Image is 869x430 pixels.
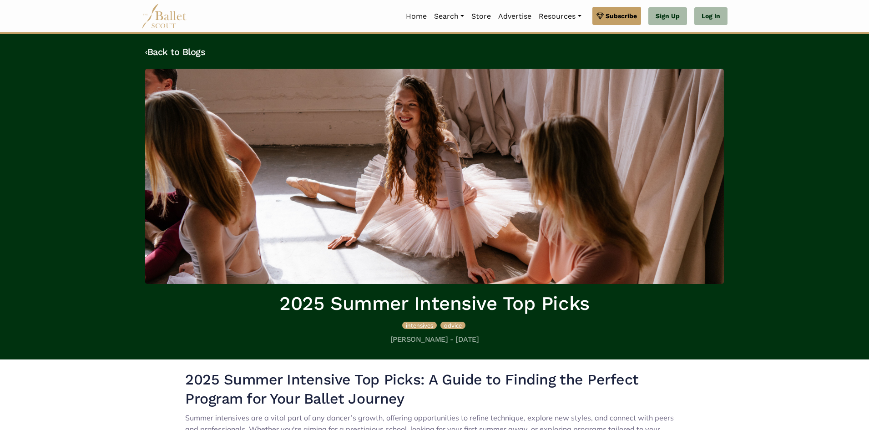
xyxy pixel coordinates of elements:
span: Subscribe [606,11,637,21]
a: Sign Up [648,7,687,25]
a: Search [430,7,468,26]
img: gem.svg [596,11,604,21]
code: ‹ [145,46,147,57]
a: advice [440,320,465,329]
a: Resources [535,7,585,26]
a: Log In [694,7,728,25]
a: Advertise [495,7,535,26]
a: Subscribe [592,7,641,25]
span: advice [444,322,462,329]
h5: [PERSON_NAME] - [DATE] [145,335,724,344]
a: ‹Back to Blogs [145,46,205,57]
h1: 2025 Summer Intensive Top Picks [145,291,724,316]
h2: 2025 Summer Intensive Top Picks: A Guide to Finding the Perfect Program for Your Ballet Journey [185,370,684,408]
a: Home [402,7,430,26]
span: intensives [406,322,433,329]
a: intensives [402,320,439,329]
img: header_image.img [145,69,724,284]
a: Store [468,7,495,26]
